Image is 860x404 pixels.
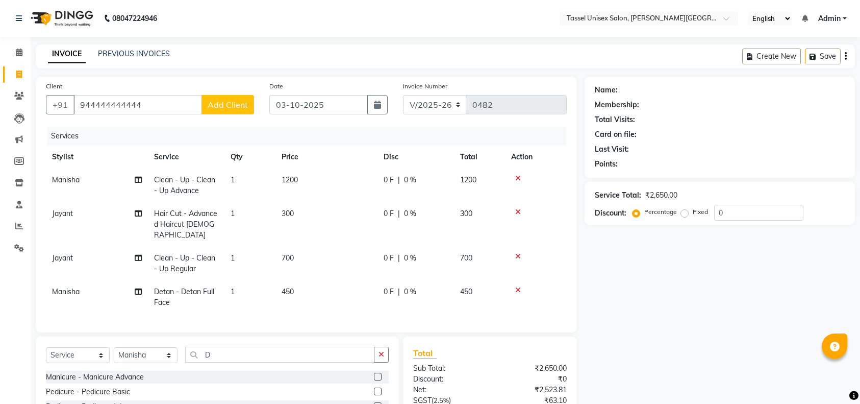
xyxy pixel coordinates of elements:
[46,372,144,383] div: Manicure - Manicure Advance
[52,209,73,218] span: Jayant
[460,209,472,218] span: 300
[73,95,202,114] input: Search by Name/Mobile/Email/Code
[404,253,416,264] span: 0 %
[52,253,73,263] span: Jayant
[154,175,215,195] span: Clean - Up - Clean - Up Advance
[231,253,235,263] span: 1
[460,175,476,184] span: 1200
[384,175,394,185] span: 0 F
[644,207,677,217] label: Percentage
[805,49,841,64] button: Save
[398,175,400,185] span: |
[148,146,224,169] th: Service
[26,4,96,33] img: logo
[398,208,400,219] span: |
[595,100,639,110] div: Membership:
[693,207,708,217] label: Fixed
[404,175,416,185] span: 0 %
[269,82,283,91] label: Date
[231,287,235,296] span: 1
[282,175,298,184] span: 1200
[282,287,294,296] span: 450
[595,190,641,201] div: Service Total:
[275,146,377,169] th: Price
[595,129,637,140] div: Card on file:
[46,146,148,169] th: Stylist
[406,385,490,395] div: Net:
[818,13,841,24] span: Admin
[46,387,130,397] div: Pedicure - Pedicure Basic
[282,209,294,218] span: 300
[231,175,235,184] span: 1
[224,146,275,169] th: Qty
[47,127,574,146] div: Services
[384,208,394,219] span: 0 F
[52,287,80,296] span: Manisha
[98,49,170,58] a: PREVIOUS INVOICES
[404,208,416,219] span: 0 %
[645,190,677,201] div: ₹2,650.00
[595,159,618,170] div: Points:
[404,287,416,297] span: 0 %
[154,209,217,240] span: Hair Cut - Advanced Haircut [DEMOGRAPHIC_DATA]
[490,385,574,395] div: ₹2,523.81
[406,374,490,385] div: Discount:
[595,114,635,125] div: Total Visits:
[208,100,248,110] span: Add Client
[595,85,618,96] div: Name:
[154,287,214,307] span: Detan - Detan Full Face
[384,253,394,264] span: 0 F
[112,4,157,33] b: 08047224946
[505,146,567,169] th: Action
[595,208,626,219] div: Discount:
[490,374,574,385] div: ₹0
[52,175,80,184] span: Manisha
[48,45,86,63] a: INVOICE
[231,209,235,218] span: 1
[460,253,472,263] span: 700
[154,253,215,273] span: Clean - Up - Clean - Up Regular
[398,253,400,264] span: |
[490,363,574,374] div: ₹2,650.00
[46,95,74,114] button: +91
[454,146,505,169] th: Total
[46,82,62,91] label: Client
[742,49,801,64] button: Create New
[185,347,374,363] input: Search or Scan
[406,363,490,374] div: Sub Total:
[403,82,447,91] label: Invoice Number
[377,146,454,169] th: Disc
[282,253,294,263] span: 700
[595,144,629,155] div: Last Visit:
[384,287,394,297] span: 0 F
[201,95,254,114] button: Add Client
[460,287,472,296] span: 450
[398,287,400,297] span: |
[413,348,437,359] span: Total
